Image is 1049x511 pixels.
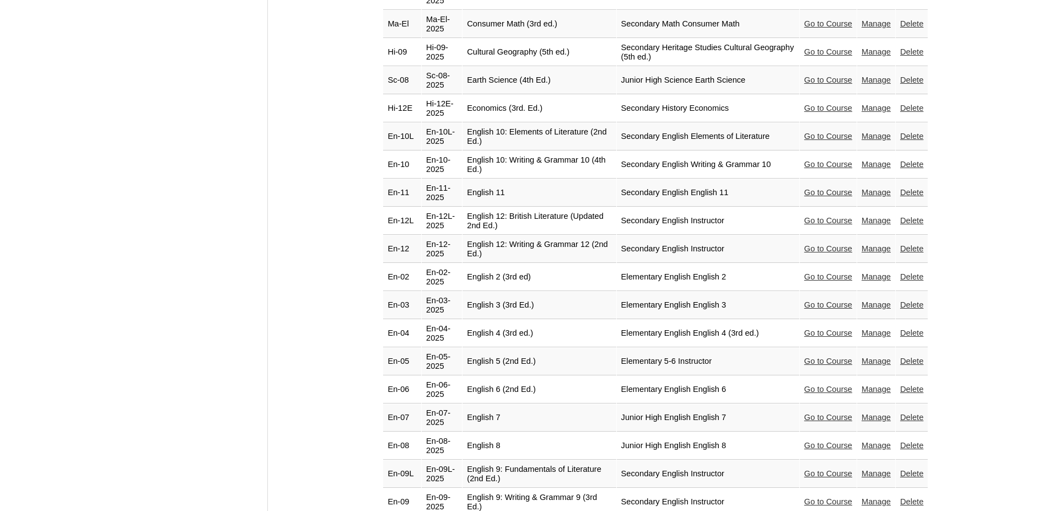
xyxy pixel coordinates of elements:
[383,404,421,432] td: En-07
[462,207,616,235] td: English 12: British Literature (Updated 2nd Ed.)
[462,123,616,150] td: English 10: Elements of Literature (2nd Ed.)
[462,292,616,319] td: English 3 (3rd Ed.)
[383,348,421,375] td: En-05
[900,19,923,28] a: Delete
[617,404,799,432] td: Junior High English English 7
[617,235,799,263] td: Secondary English Instructor
[617,292,799,319] td: Elementary English English 3
[383,39,421,66] td: Hi-09
[462,460,616,488] td: English 9: Fundamentals of Literature (2nd Ed.)
[804,160,852,169] a: Go to Course
[900,216,923,225] a: Delete
[804,216,852,225] a: Go to Course
[422,292,462,319] td: En-03-2025
[804,104,852,112] a: Go to Course
[383,95,421,122] td: Hi-12E
[462,320,616,347] td: English 4 (3rd ed.)
[862,160,891,169] a: Manage
[900,329,923,337] a: Delete
[422,348,462,375] td: En-05-2025
[900,300,923,309] a: Delete
[617,10,799,38] td: Secondary Math Consumer Math
[462,348,616,375] td: English 5 (2nd Ed.)
[900,469,923,478] a: Delete
[422,151,462,179] td: En-10-2025
[422,207,462,235] td: En-12L-2025
[804,497,852,506] a: Go to Course
[383,320,421,347] td: En-04
[462,151,616,179] td: English 10: Writing & Grammar 10 (4th Ed.)
[804,385,852,394] a: Go to Course
[862,329,891,337] a: Manage
[617,263,799,291] td: Elementary English English 2
[462,376,616,404] td: English 6 (2nd Ed.)
[862,357,891,365] a: Manage
[422,10,462,38] td: Ma-El-2025
[900,441,923,450] a: Delete
[862,300,891,309] a: Manage
[462,10,616,38] td: Consumer Math (3rd ed.)
[617,348,799,375] td: Elementary 5-6 Instructor
[422,67,462,94] td: Sc-08-2025
[617,179,799,207] td: Secondary English English 11
[462,235,616,263] td: English 12: Writing & Grammar 12 (2nd Ed.)
[900,76,923,84] a: Delete
[862,132,891,141] a: Manage
[804,441,852,450] a: Go to Course
[617,376,799,404] td: Elementary English English 6
[862,19,891,28] a: Manage
[862,497,891,506] a: Manage
[617,39,799,66] td: Secondary Heritage Studies Cultural Geography (5th ed.)
[862,272,891,281] a: Manage
[900,160,923,169] a: Delete
[617,432,799,460] td: Junior High English English 8
[862,188,891,197] a: Manage
[862,385,891,394] a: Manage
[804,76,852,84] a: Go to Course
[422,263,462,291] td: En-02-2025
[804,188,852,197] a: Go to Course
[862,441,891,450] a: Manage
[900,132,923,141] a: Delete
[383,263,421,291] td: En-02
[462,179,616,207] td: English 11
[462,404,616,432] td: English 7
[804,272,852,281] a: Go to Course
[383,292,421,319] td: En-03
[900,497,923,506] a: Delete
[422,179,462,207] td: En-11-2025
[462,39,616,66] td: Cultural Geography (5th ed.)
[900,357,923,365] a: Delete
[383,10,421,38] td: Ma-El
[383,67,421,94] td: Sc-08
[422,123,462,150] td: En-10L-2025
[383,460,421,488] td: En-09L
[617,67,799,94] td: Junior High Science Earth Science
[422,320,462,347] td: En-04-2025
[804,357,852,365] a: Go to Course
[617,207,799,235] td: Secondary English Instructor
[462,67,616,94] td: Earth Science (4th Ed.)
[804,132,852,141] a: Go to Course
[422,235,462,263] td: En-12-2025
[804,19,852,28] a: Go to Course
[422,460,462,488] td: En-09L-2025
[804,469,852,478] a: Go to Course
[422,39,462,66] td: Hi-09-2025
[862,47,891,56] a: Manage
[383,179,421,207] td: En-11
[900,272,923,281] a: Delete
[862,104,891,112] a: Manage
[804,47,852,56] a: Go to Course
[900,244,923,253] a: Delete
[900,413,923,422] a: Delete
[422,404,462,432] td: En-07-2025
[617,460,799,488] td: Secondary English Instructor
[383,151,421,179] td: En-10
[617,151,799,179] td: Secondary English Writing & Grammar 10
[900,188,923,197] a: Delete
[383,207,421,235] td: En-12L
[383,432,421,460] td: En-08
[617,320,799,347] td: Elementary English English 4 (3rd ed.)
[862,216,891,225] a: Manage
